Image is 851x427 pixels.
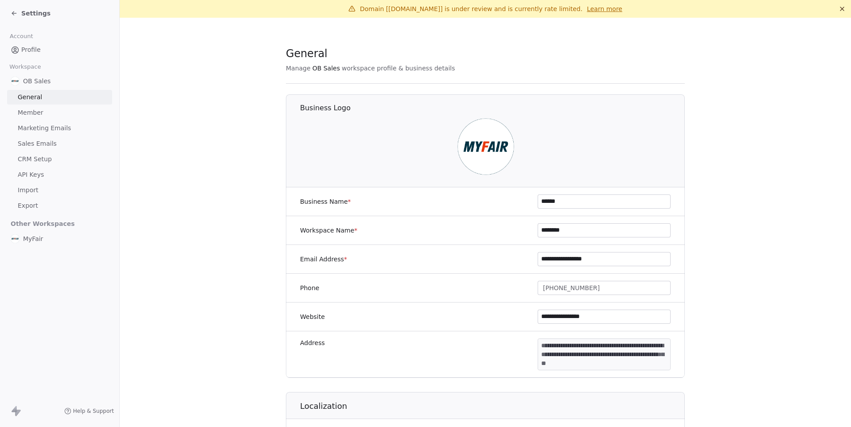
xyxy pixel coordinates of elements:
label: Email Address [300,255,347,264]
label: Phone [300,283,319,292]
a: Export [7,198,112,213]
h1: Business Logo [300,103,685,113]
span: Profile [21,45,41,54]
a: API Keys [7,167,112,182]
a: Import [7,183,112,198]
a: General [7,90,112,105]
span: OB Sales [23,77,51,85]
a: Help & Support [64,408,114,415]
span: Export [18,201,38,210]
span: Marketing Emails [18,124,71,133]
a: Member [7,105,112,120]
span: Workspace [6,60,45,74]
span: Member [18,108,43,117]
a: Profile [7,43,112,57]
img: %C3%AC%C2%9B%C2%90%C3%AD%C2%98%C2%95%20%C3%AB%C2%A1%C2%9C%C3%AA%C2%B3%C2%A0(white+round).png [11,77,20,85]
span: General [286,47,328,60]
span: General [18,93,42,102]
span: workspace profile & business details [342,64,455,73]
span: Domain [[DOMAIN_NAME]] is under review and is currently rate limited. [360,5,582,12]
a: Sales Emails [7,136,112,151]
span: OB Sales [312,64,340,73]
img: %C3%AC%C2%9B%C2%90%C3%AD%C2%98%C2%95%20%C3%AB%C2%A1%C2%9C%C3%AA%C2%B3%C2%A0(white+round).png [11,234,20,243]
a: Marketing Emails [7,121,112,136]
a: Learn more [587,4,622,13]
span: CRM Setup [18,155,52,164]
img: %C3%AC%C2%9B%C2%90%C3%AD%C2%98%C2%95%20%C3%AB%C2%A1%C2%9C%C3%AA%C2%B3%C2%A0(white+round).png [457,118,514,175]
span: Sales Emails [18,139,57,148]
label: Address [300,338,325,347]
label: Business Name [300,197,351,206]
span: Help & Support [73,408,114,415]
a: Settings [11,9,51,18]
span: Import [18,186,38,195]
span: Settings [21,9,51,18]
span: Manage [286,64,311,73]
button: [PHONE_NUMBER] [538,281,671,295]
a: CRM Setup [7,152,112,167]
span: Account [6,30,37,43]
label: Website [300,312,325,321]
label: Workspace Name [300,226,357,235]
span: Other Workspaces [7,217,78,231]
span: MyFair [23,234,43,243]
h1: Localization [300,401,685,411]
span: [PHONE_NUMBER] [543,283,600,293]
span: API Keys [18,170,44,179]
